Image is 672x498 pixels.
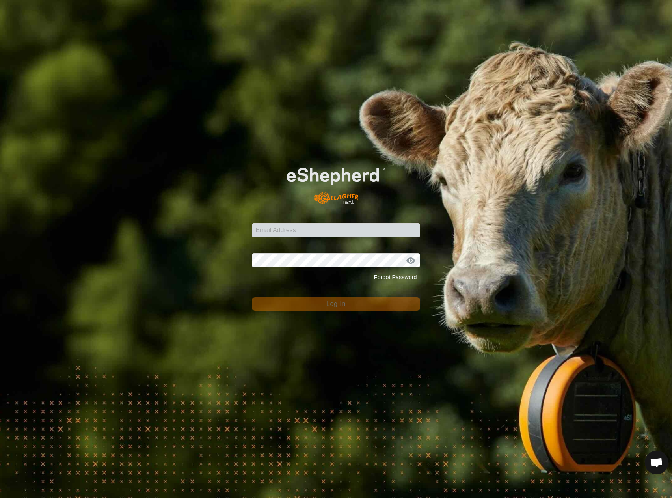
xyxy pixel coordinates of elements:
span: Log In [326,300,346,307]
a: Forgot Password [374,274,417,280]
a: Open chat [645,451,668,474]
button: Log In [252,297,420,311]
img: E-shepherd Logo [269,153,403,211]
input: Email Address [252,223,420,237]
